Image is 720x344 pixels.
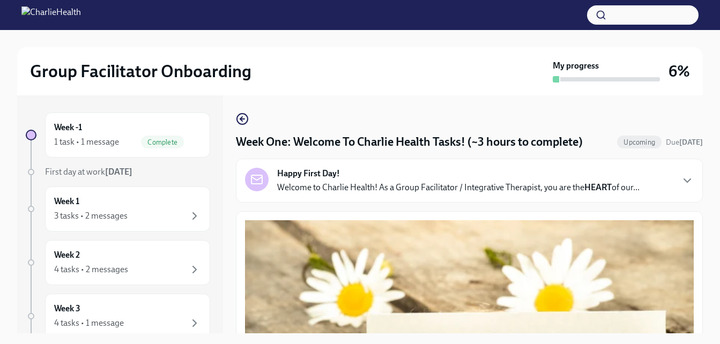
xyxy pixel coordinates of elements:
h6: Week -1 [54,122,82,133]
h2: Group Facilitator Onboarding [30,61,251,82]
p: Welcome to Charlie Health! As a Group Facilitator / Integrative Therapist, you are the of our... [277,182,640,193]
div: 1 task • 1 message [54,136,119,148]
img: CharlieHealth [21,6,81,24]
strong: [DATE] [105,167,132,177]
strong: Happy First Day! [277,168,340,180]
span: Complete [141,138,184,146]
div: 3 tasks • 2 messages [54,210,128,222]
a: Week 24 tasks • 2 messages [26,240,210,285]
div: 4 tasks • 2 messages [54,264,128,275]
a: Week 13 tasks • 2 messages [26,186,210,231]
a: First day at work[DATE] [26,166,210,178]
span: First day at work [45,167,132,177]
h4: Week One: Welcome To Charlie Health Tasks! (~3 hours to complete) [236,134,583,150]
h6: Week 2 [54,249,80,261]
strong: My progress [553,60,599,72]
span: Due [666,138,703,147]
h6: Week 1 [54,196,79,207]
a: Week 34 tasks • 1 message [26,294,210,339]
strong: [DATE] [679,138,703,147]
div: 4 tasks • 1 message [54,317,124,329]
h3: 6% [669,62,690,81]
strong: HEART [584,182,612,192]
span: Upcoming [617,138,662,146]
h6: Week 3 [54,303,80,315]
a: Week -11 task • 1 messageComplete [26,113,210,158]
